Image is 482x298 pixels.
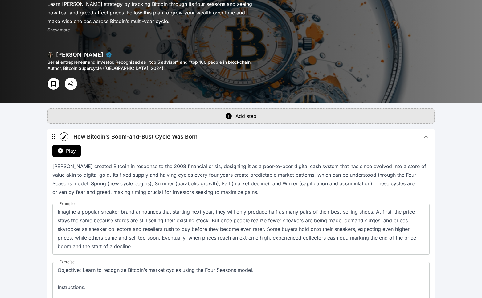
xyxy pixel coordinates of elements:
legend: Exercise [58,260,76,264]
p: Objective: Learn to recognize Bitcoin’s market cycles using the Four Seasons model. [58,266,424,274]
button: Play [52,145,81,157]
div: Add step [235,112,256,120]
p: Imagine a popular sneaker brand announces that starting next year, they will only produce half as... [58,207,424,251]
button: Save [47,78,60,90]
div: How Bitcoin’s Boom-and-Bust Cycle Was Born [73,132,198,141]
button: How Bitcoin’s Boom-and-Bust Cycle Was Born [68,129,435,145]
span: Play [66,147,76,155]
div: Verified partner - Michael Terpin [106,52,112,58]
img: avatar of Michael Terpin [47,52,54,58]
button: Show more [47,27,70,33]
div: Serial entrepreneur and investor. Recognized as "top 5 advisor" and "top 100 people in blockchain... [47,59,255,71]
p: Instructions: [58,283,424,292]
p: [PERSON_NAME] created Bitcoin in response to the 2008 financial crisis, designing it as a peer-to... [52,162,430,196]
legend: Example [58,201,76,206]
div: [PERSON_NAME] [56,50,103,59]
button: Add step [47,108,435,124]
